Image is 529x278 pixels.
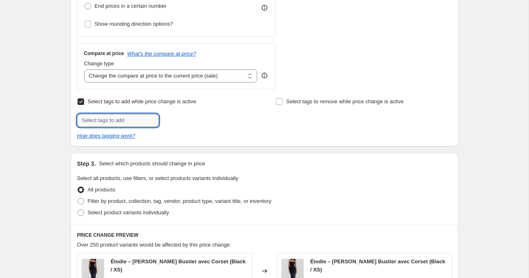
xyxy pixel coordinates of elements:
[310,258,445,273] span: Élodie – [PERSON_NAME] Bustier avec Corset (Black / XS)
[99,160,205,168] p: Select which products should change in price
[95,21,173,27] span: Show rounding direction options?
[286,98,404,105] span: Select tags to remove while price change is active
[77,232,452,238] h6: PRICE CHANGE PREVIEW
[88,98,196,105] span: Select tags to add while price change is active
[84,60,114,67] span: Change type
[88,209,169,216] span: Select product variants individually
[77,133,135,139] a: How does tagging work?
[77,175,238,181] span: Select all products, use filters, or select products variants individually
[77,242,231,248] span: Over 250 product variants would be affected by this price change:
[77,114,159,127] input: Select tags to add
[77,160,96,168] h2: Step 3.
[111,258,246,273] span: Élodie – [PERSON_NAME] Bustier avec Corset (Black / XS)
[88,187,116,193] span: All products
[88,198,271,204] span: Filter by product, collection, tag, vendor, product type, variant title, or inventory
[260,71,269,80] div: help
[95,3,167,9] span: End prices in a certain number
[84,50,124,57] h3: Compare at price
[127,51,196,57] button: What's the compare at price?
